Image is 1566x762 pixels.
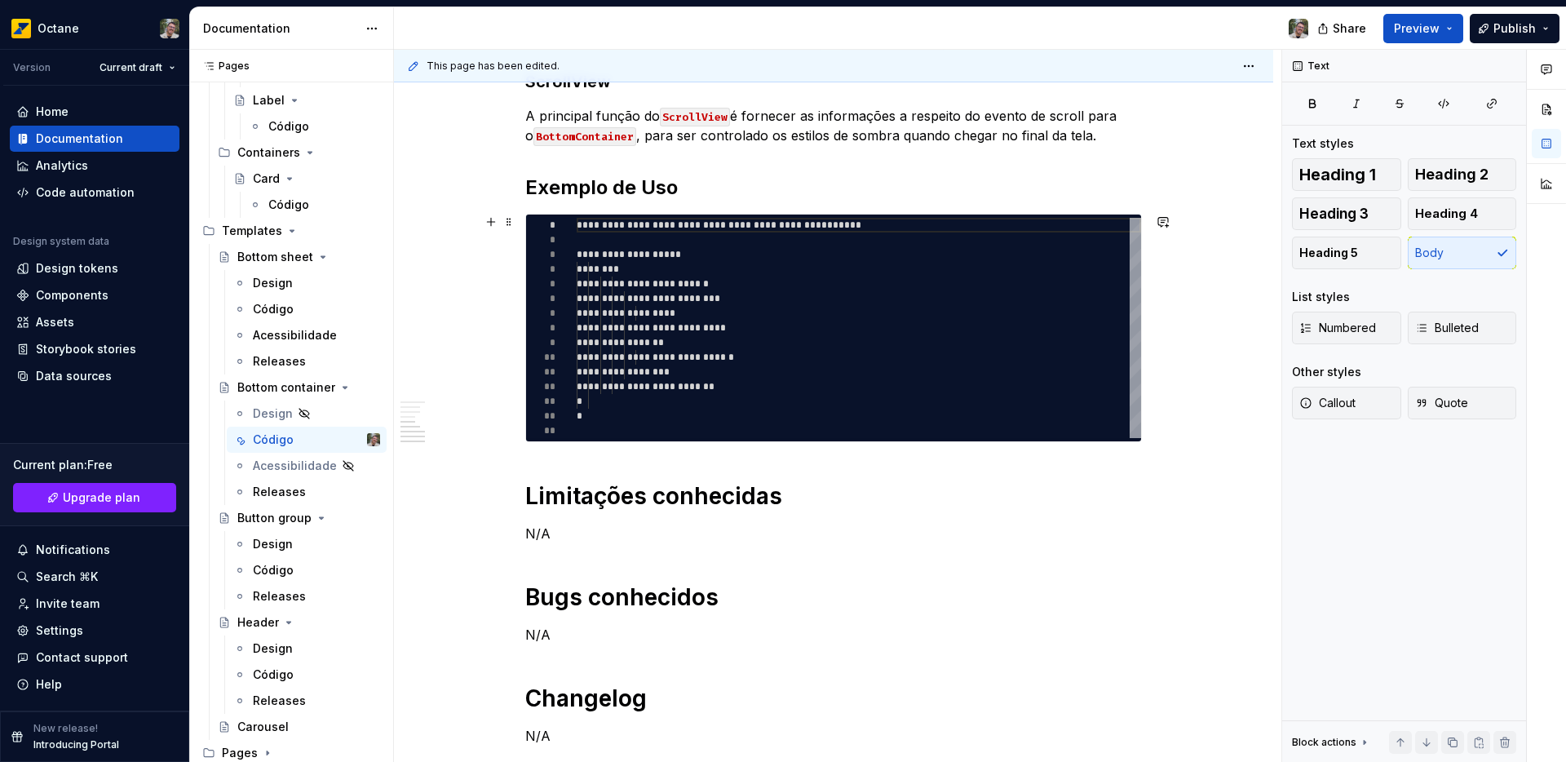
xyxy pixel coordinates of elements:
div: Search ⌘K [36,569,98,585]
div: Releases [253,484,306,500]
a: Releases [227,583,387,609]
p: New release! [33,722,98,735]
div: Releases [253,588,306,605]
span: Heading 1 [1299,166,1376,183]
button: Heading 2 [1408,158,1517,191]
div: Other styles [1292,364,1361,380]
span: Heading 3 [1299,206,1369,222]
div: Documentation [36,131,123,147]
h2: Exemplo de Uso [525,175,1142,201]
div: Analytics [36,157,88,174]
div: Pages [196,60,250,73]
div: Código [253,562,294,578]
a: Acessibilidade [227,322,387,348]
div: Settings [36,622,83,639]
button: Publish [1470,14,1559,43]
div: Carousel [237,719,289,735]
h1: Bugs conhecidos [525,583,1142,612]
div: Containers [211,140,387,166]
div: Bottom sheet [237,249,313,265]
a: Releases [227,688,387,714]
div: List styles [1292,289,1350,305]
a: Releases [227,348,387,374]
a: Analytics [10,153,179,179]
div: Header [237,614,279,631]
div: Código [268,197,309,213]
a: Settings [10,618,179,644]
div: Código [253,301,294,317]
div: Help [36,676,62,693]
span: Heading 2 [1415,166,1489,183]
div: Templates [222,223,282,239]
div: Templates [196,218,387,244]
a: Código [227,296,387,322]
div: Código [268,118,309,135]
a: Carousel [211,714,387,740]
span: Quote [1415,395,1468,411]
code: ScrollView [660,108,730,126]
div: Components [36,287,108,303]
button: Numbered [1292,312,1401,344]
img: e8093afa-4b23-4413-bf51-00cde92dbd3f.png [11,19,31,38]
span: Bulleted [1415,320,1479,336]
p: A principal função do é fornecer as informações a respeito do evento de scroll para o , para ser ... [525,106,1142,145]
span: This page has been edited. [427,60,560,73]
div: Block actions [1292,731,1371,754]
div: Design tokens [36,260,118,277]
a: Upgrade plan [13,483,176,512]
code: BottomContainer [533,127,636,146]
div: Code automation [36,184,135,201]
div: Card [253,171,280,187]
h1: Limitações conhecidas [525,481,1142,511]
a: Código [227,662,387,688]
a: Releases [227,479,387,505]
h1: Changelog [525,684,1142,713]
div: Design system data [13,235,109,248]
div: Documentation [203,20,357,37]
div: Código [253,667,294,683]
div: Pages [222,745,258,761]
button: Contact support [10,645,179,671]
button: Heading 3 [1292,197,1401,230]
p: N/A [525,726,1142,746]
button: OctaneTiago [3,11,186,46]
span: Callout [1299,395,1356,411]
button: Current draft [92,56,183,79]
div: Contact support [36,649,128,666]
a: Código [242,113,387,140]
div: Assets [36,314,74,330]
button: Heading 4 [1408,197,1517,230]
a: Design [227,401,387,427]
div: Data sources [36,368,112,384]
a: Design tokens [10,255,179,281]
div: Acessibilidade [253,458,337,474]
button: Notifications [10,537,179,563]
button: Heading 5 [1292,237,1401,269]
a: Design [227,270,387,296]
button: Callout [1292,387,1401,419]
div: Octane [38,20,79,37]
a: Acessibilidade [227,453,387,479]
button: Preview [1383,14,1463,43]
img: Tiago [367,433,380,446]
a: Data sources [10,363,179,389]
a: Design [227,636,387,662]
a: Card [227,166,387,192]
a: Label [227,87,387,113]
a: Design [227,531,387,557]
a: Assets [10,309,179,335]
button: Bulleted [1408,312,1517,344]
a: Storybook stories [10,336,179,362]
div: Código [253,432,294,448]
span: Heading 4 [1415,206,1478,222]
div: Design [253,405,293,422]
div: Storybook stories [36,341,136,357]
span: Preview [1394,20,1440,37]
div: Design [253,536,293,552]
a: Invite team [10,591,179,617]
div: Design [253,640,293,657]
div: Current plan : Free [13,457,176,473]
div: Version [13,61,51,74]
div: Button group [237,510,312,526]
a: Bottom container [211,374,387,401]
